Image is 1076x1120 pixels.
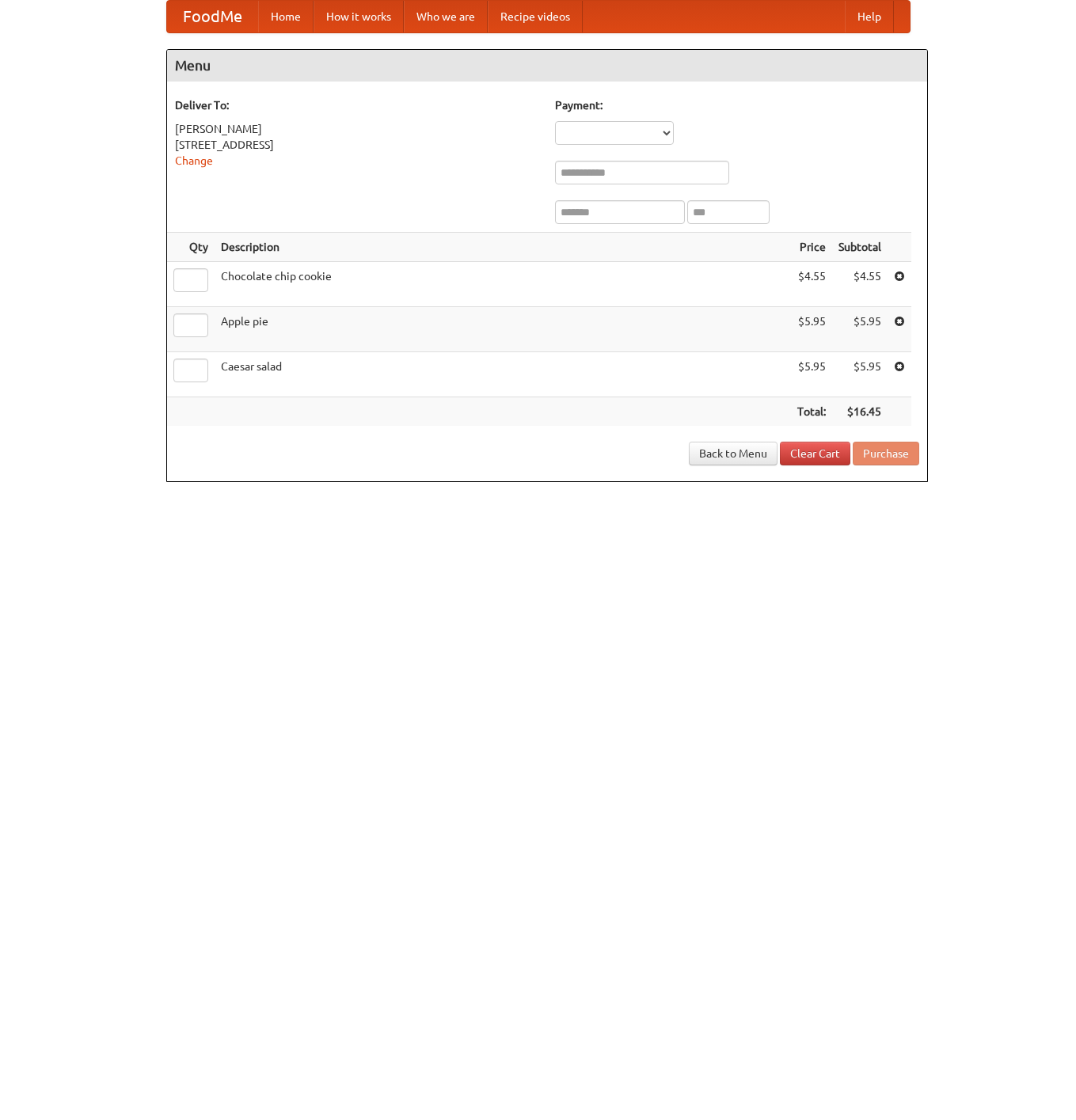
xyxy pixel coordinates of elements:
[167,233,215,262] th: Qty
[215,307,791,352] td: Apple pie
[791,262,832,307] td: $4.55
[832,397,888,427] th: $16.45
[488,1,583,32] a: Recipe videos
[215,262,791,307] td: Chocolate chip cookie
[832,307,888,352] td: $5.95
[845,1,894,32] a: Help
[555,97,919,113] h5: Payment:
[791,307,832,352] td: $5.95
[215,233,791,262] th: Description
[215,352,791,397] td: Caesar salad
[175,137,539,153] div: [STREET_ADDRESS]
[167,1,258,32] a: FoodMe
[832,262,888,307] td: $4.55
[791,352,832,397] td: $5.95
[404,1,488,32] a: Who we are
[175,121,539,137] div: [PERSON_NAME]
[832,352,888,397] td: $5.95
[791,233,832,262] th: Price
[175,97,539,113] h5: Deliver To:
[791,397,832,427] th: Total:
[853,442,919,465] button: Purchase
[258,1,314,32] a: Home
[314,1,404,32] a: How it works
[167,50,927,82] h4: Menu
[689,442,778,465] a: Back to Menu
[175,154,213,167] a: Change
[780,442,850,465] a: Clear Cart
[832,233,888,262] th: Subtotal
